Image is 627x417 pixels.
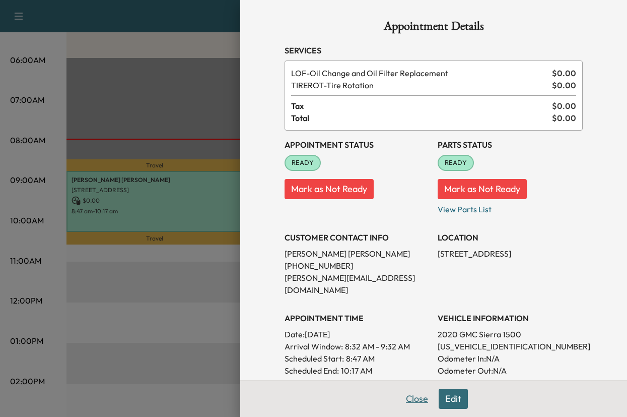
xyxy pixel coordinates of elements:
[285,231,430,244] h3: CUSTOMER CONTACT INFO
[438,365,583,377] p: Odometer Out: N/A
[285,179,374,199] button: Mark as Not Ready
[439,389,468,409] button: Edit
[285,44,583,56] h3: Services
[285,328,430,340] p: Date: [DATE]
[438,231,583,244] h3: LOCATION
[285,272,430,296] p: [PERSON_NAME][EMAIL_ADDRESS][DOMAIN_NAME]
[438,139,583,151] h3: Parts Status
[285,139,430,151] h3: Appointment Status
[552,79,576,91] span: $ 0.00
[285,365,339,377] p: Scheduled End:
[285,20,583,36] h1: Appointment Details
[285,340,430,352] p: Arrival Window:
[438,199,583,215] p: View Parts List
[286,158,320,168] span: READY
[291,100,552,112] span: Tax
[552,100,576,112] span: $ 0.00
[438,312,583,324] h3: VEHICLE INFORMATION
[438,248,583,260] p: [STREET_ADDRESS]
[291,79,548,91] span: Tire Rotation
[285,352,344,365] p: Scheduled Start:
[285,312,430,324] h3: APPOINTMENT TIME
[285,260,430,272] p: [PHONE_NUMBER]
[345,340,410,352] span: 8:32 AM - 9:32 AM
[439,158,473,168] span: READY
[285,248,430,260] p: [PERSON_NAME] [PERSON_NAME]
[552,112,576,124] span: $ 0.00
[341,365,372,377] p: 10:17 AM
[438,328,583,340] p: 2020 GMC Sierra 1500
[438,340,583,352] p: [US_VEHICLE_IDENTIFICATION_NUMBER]
[552,67,576,79] span: $ 0.00
[438,352,583,365] p: Odometer In: N/A
[291,67,548,79] span: Oil Change and Oil Filter Replacement
[346,352,375,365] p: 8:47 AM
[438,179,527,199] button: Mark as Not Ready
[399,389,435,409] button: Close
[291,112,552,124] span: Total
[285,377,430,389] p: Duration: 90 minutes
